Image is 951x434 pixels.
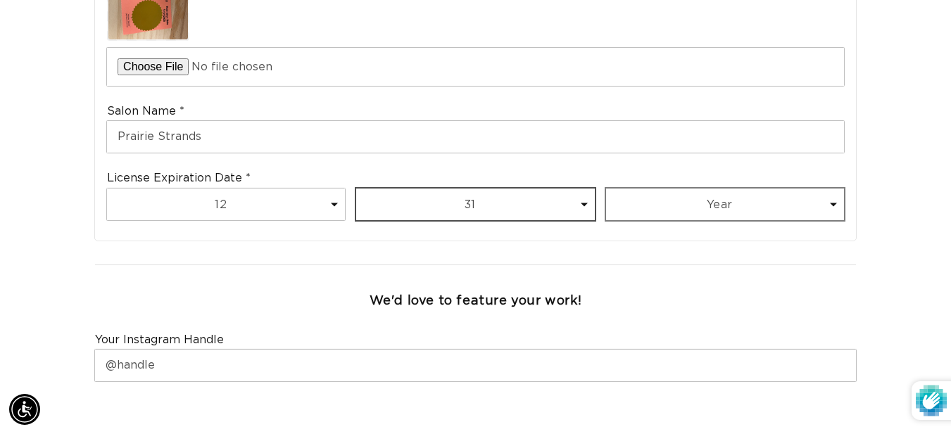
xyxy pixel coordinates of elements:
[370,293,582,309] h3: We'd love to feature your work!
[107,171,251,186] label: License Expiration Date
[764,282,951,434] iframe: Chat Widget
[107,104,184,119] label: Salon Name
[95,350,856,381] input: @handle
[95,333,224,347] label: Your Instagram Handle
[9,394,40,425] div: Accessibility Menu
